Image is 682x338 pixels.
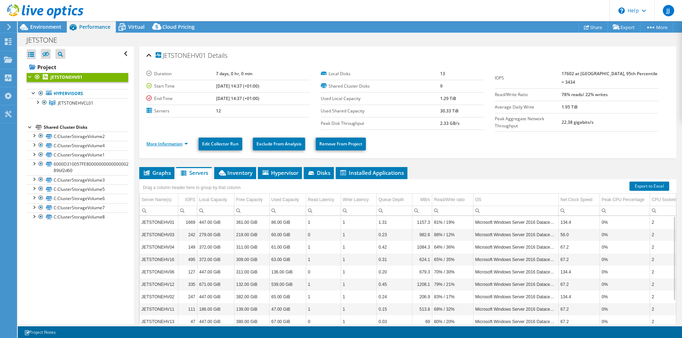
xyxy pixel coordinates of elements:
[341,241,377,253] td: Column Write Latency, Value 1
[178,278,197,290] td: Column IOPS, Value 335
[321,107,440,115] label: Used Shared Capacity
[306,253,341,266] td: Column Read Latency, Value 1
[139,179,676,330] div: Data grid
[269,278,306,290] td: Column Used Capacity, Value 539.00 GiB
[199,138,242,150] a: Edit Collector Run
[341,194,377,206] td: Write Latency Column
[27,194,128,203] a: C:ClusterStorageVolume6
[234,206,269,215] td: Column Free Capacity, Filter cell
[495,91,562,98] label: Read/Write Ratio
[339,169,404,176] span: Installed Applications
[178,228,197,241] td: Column IOPS, Value 242
[140,216,178,228] td: Column Server Name(s), Value JETSTONEHV01
[412,206,432,215] td: Column MB/s, Filter cell
[197,266,234,278] td: Column Local Capacity, Value 447.00 GiB
[30,23,61,30] span: Environment
[162,23,195,30] span: Cloud Pricing
[197,241,234,253] td: Column Local Capacity, Value 372.00 GiB
[473,206,558,215] td: Column OS, Filter cell
[600,228,650,241] td: Column Peak CPU Percentage, Value 0%
[216,83,259,89] b: [DATE] 14:37 (+01:00)
[178,206,197,215] td: Column IOPS, Filter cell
[558,206,600,215] td: Column Net Clock Speed, Filter cell
[412,315,432,328] td: Column MB/s, Value 69
[197,206,234,215] td: Column Local Capacity, Filter cell
[19,328,61,337] a: Project Notes
[140,228,178,241] td: Column Server Name(s), Value JETSTONEHV03
[216,95,259,101] b: [DATE] 14:37 (+01:00)
[432,194,473,206] td: Read/Write ratio Column
[341,303,377,315] td: Column Write Latency, Value 1
[146,141,188,147] a: More Information
[27,175,128,184] a: C:ClusterStorageVolume3
[269,228,306,241] td: Column Used Capacity, Value 60.00 GiB
[140,278,178,290] td: Column Server Name(s), Value JETSTONEHV12
[306,303,341,315] td: Column Read Latency, Value 1
[377,241,412,253] td: Column Queue Depth, Value 0.42
[218,169,253,176] span: Inventory
[321,120,440,127] label: Peak Disk Throughput
[234,303,269,315] td: Column Free Capacity, Value 139.00 GiB
[377,216,412,228] td: Column Queue Depth, Value 1.31
[412,253,432,266] td: Column MB/s, Value 624.1
[341,228,377,241] td: Column Write Latency, Value 1
[341,290,377,303] td: Column Write Latency, Value 1
[473,241,558,253] td: Column OS, Value Microsoft Windows Server 2016 Datacenter
[234,266,269,278] td: Column Free Capacity, Value 311.00 GiB
[271,195,299,204] div: Used Capacity
[50,74,82,80] b: JETSTONEHV01
[269,241,306,253] td: Column Used Capacity, Value 61.00 GiB
[306,228,341,241] td: Column Read Latency, Value 0
[341,266,377,278] td: Column Write Latency, Value 1
[146,83,216,90] label: Start Time
[377,290,412,303] td: Column Queue Depth, Value 0.24
[600,266,650,278] td: Column Peak CPU Percentage, Value 0%
[178,266,197,278] td: Column IOPS, Value 127
[602,195,645,204] div: Peak CPU Percentage
[140,253,178,266] td: Column Server Name(s), Value JETSTONEHV16
[473,290,558,303] td: Column OS, Value Microsoft Windows Server 2016 Datacenter
[197,315,234,328] td: Column Local Capacity, Value 447.00 GiB
[473,253,558,266] td: Column OS, Value Microsoft Windows Server 2016 Datacenter
[434,195,465,204] div: Read/Write ratio
[578,22,608,33] a: Share
[495,74,562,82] label: IOPS
[140,241,178,253] td: Column Server Name(s), Value JETSTONEHV04
[178,194,197,206] td: IOPS Column
[558,216,600,228] td: Column Net Clock Speed, Value 134.4
[652,195,677,204] div: CPU Sockets
[618,7,625,14] svg: \n
[629,182,669,191] a: Export to Excel
[306,315,341,328] td: Column Read Latency, Value 0
[473,303,558,315] td: Column OS, Value Microsoft Windows Server 2016 Datacenter
[269,253,306,266] td: Column Used Capacity, Value 63.00 GiB
[208,51,227,60] span: Details
[234,241,269,253] td: Column Free Capacity, Value 311.00 GiB
[341,253,377,266] td: Column Write Latency, Value 1
[27,184,128,194] a: C:ClusterStorageVolume5
[146,70,216,77] label: Duration
[412,278,432,290] td: Column MB/s, Value 1208.1
[412,290,432,303] td: Column MB/s, Value 206.9
[600,216,650,228] td: Column Peak CPU Percentage, Value 0%
[27,212,128,222] a: C:ClusterStorageVolume8
[27,73,128,82] a: JETSTONEHV01
[440,108,459,114] b: 30.33 TiB
[143,169,171,176] span: Graphs
[306,278,341,290] td: Column Read Latency, Value 1
[269,266,306,278] td: Column Used Capacity, Value 136.00 GiB
[140,315,178,328] td: Column Server Name(s), Value JETSTONEHV13
[180,169,208,176] span: Servers
[377,228,412,241] td: Column Queue Depth, Value 0.23
[269,194,306,206] td: Used Capacity Column
[234,290,269,303] td: Column Free Capacity, Value 382.00 GiB
[558,290,600,303] td: Column Net Clock Speed, Value 134.4
[440,120,460,126] b: 2.33 GB/s
[306,241,341,253] td: Column Read Latency, Value 1
[27,132,128,141] a: C:ClusterStorageVolume2
[432,290,473,303] td: Column Read/Write ratio, Value 83% / 17%
[558,253,600,266] td: Column Net Clock Speed, Value 67.2
[495,104,562,111] label: Average Daily Write
[607,22,640,33] a: Export
[475,195,481,204] div: OS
